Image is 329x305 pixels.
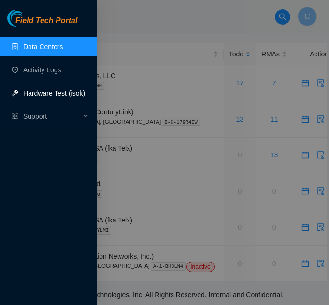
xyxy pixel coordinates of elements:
a: Hardware Test (isok) [23,89,85,97]
img: Akamai Technologies [7,10,49,27]
span: Field Tech Portal [15,16,77,26]
a: Data Centers [23,43,63,51]
span: Support [23,107,80,126]
span: read [12,113,18,120]
a: Activity Logs [23,66,61,74]
a: Akamai TechnologiesField Tech Portal [7,17,77,30]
